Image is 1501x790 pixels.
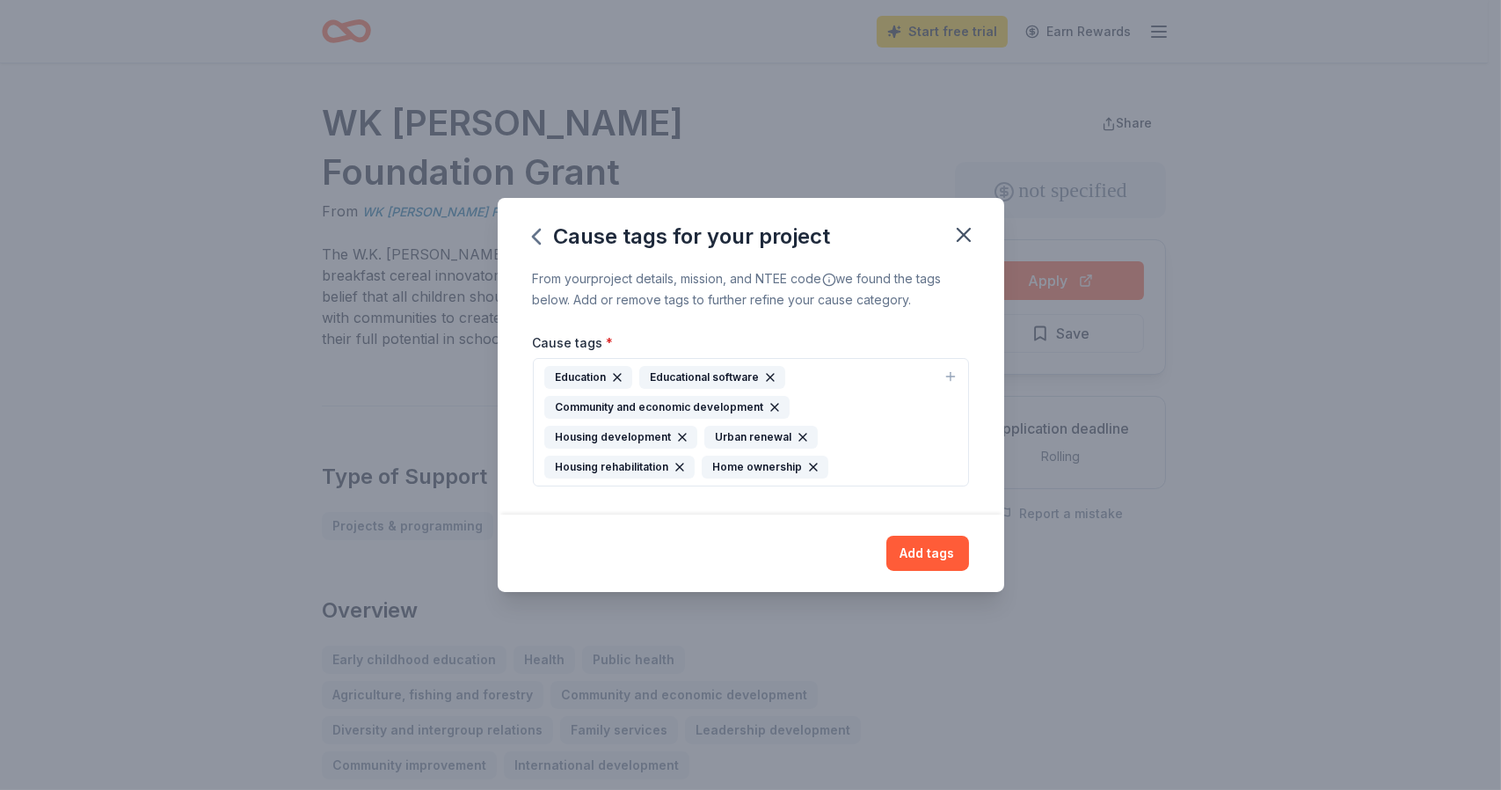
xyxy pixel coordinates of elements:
[533,268,969,311] div: From your project details, mission, and NTEE code we found the tags below. Add or remove tags to ...
[544,426,697,449] div: Housing development
[533,358,969,486] button: EducationEducational softwareCommunity and economic developmentHousing developmentUrban renewalHo...
[533,223,831,251] div: Cause tags for your project
[544,456,695,479] div: Housing rehabilitation
[886,536,969,571] button: Add tags
[639,366,785,389] div: Educational software
[544,396,790,419] div: Community and economic development
[704,426,818,449] div: Urban renewal
[544,366,632,389] div: Education
[533,334,614,352] label: Cause tags
[702,456,828,479] div: Home ownership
